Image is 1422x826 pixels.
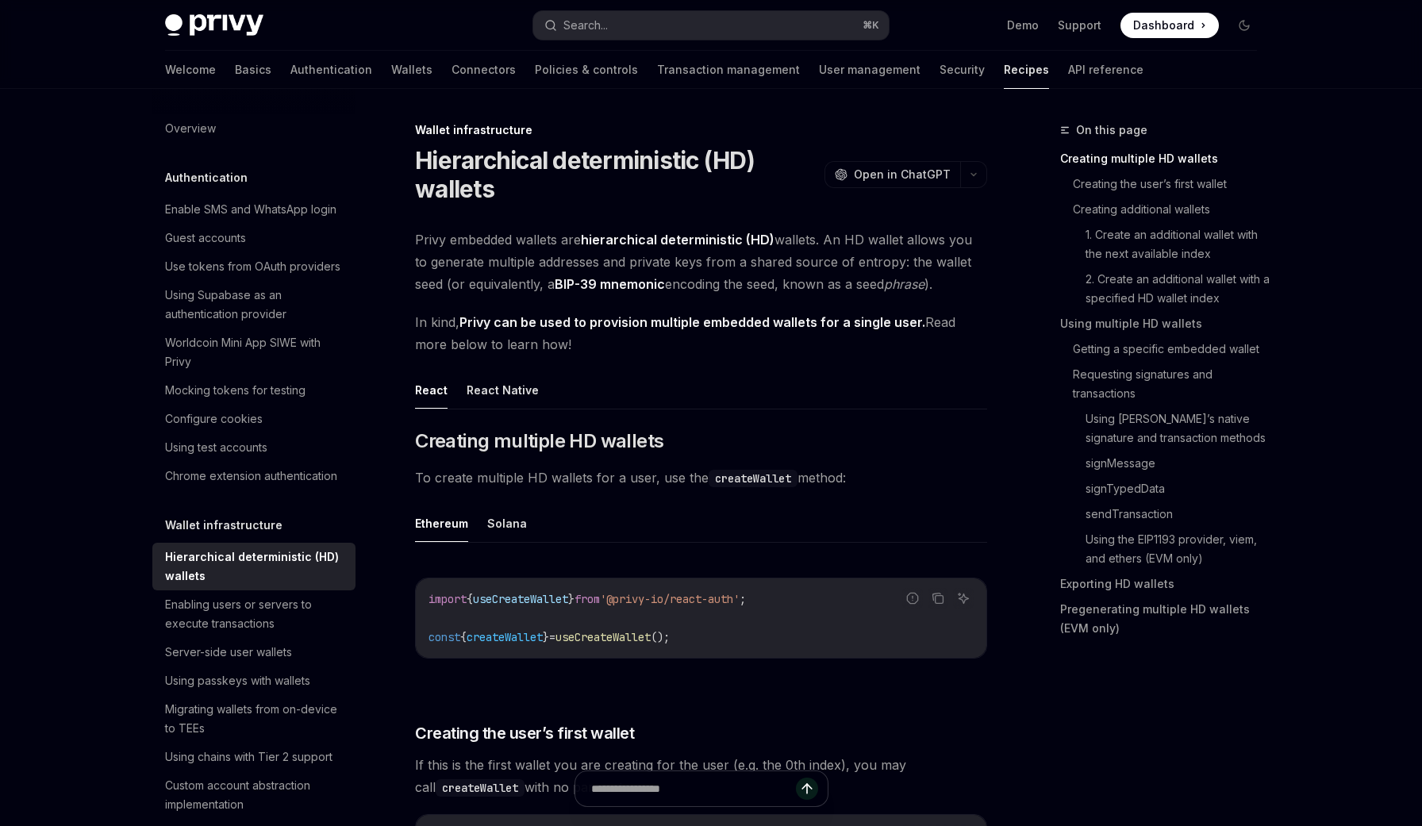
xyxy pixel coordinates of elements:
[555,276,665,293] a: BIP-39 mnemonic
[1086,527,1270,571] a: Using the EIP1193 provider, viem, and ethers (EVM only)
[575,592,600,606] span: from
[152,771,355,819] a: Custom account abstraction implementation
[152,252,355,281] a: Use tokens from OAuth providers
[651,630,670,644] span: ();
[555,630,651,644] span: useCreateWallet
[487,505,527,542] button: Solana
[165,14,263,36] img: dark logo
[568,592,575,606] span: }
[152,743,355,771] a: Using chains with Tier 2 support
[165,200,336,219] div: Enable SMS and WhatsApp login
[459,314,925,330] strong: Privy can be used to provision multiple embedded wallets for a single user.
[152,543,355,590] a: Hierarchical deterministic (HD) wallets
[863,19,879,32] span: ⌘ K
[535,51,638,89] a: Policies & controls
[415,505,468,542] button: Ethereum
[460,630,467,644] span: {
[152,638,355,667] a: Server-side user wallets
[928,588,948,609] button: Copy the contents from the code block
[473,592,568,606] span: useCreateWallet
[581,232,774,248] strong: hierarchical deterministic (HD)
[467,592,473,606] span: {
[1086,267,1270,311] a: 2. Create an additional wallet with a specified HD wallet index
[152,281,355,328] a: Using Supabase as an authentication provider
[709,470,797,487] code: createWallet
[819,51,920,89] a: User management
[533,11,889,40] button: Search...⌘K
[152,114,355,143] a: Overview
[165,747,332,766] div: Using chains with Tier 2 support
[165,286,346,324] div: Using Supabase as an authentication provider
[165,257,340,276] div: Use tokens from OAuth providers
[415,754,987,798] span: If this is the first wallet you are creating for the user (e.g. the 0th index), you may call with...
[165,467,337,486] div: Chrome extension authentication
[152,195,355,224] a: Enable SMS and WhatsApp login
[452,51,516,89] a: Connectors
[165,381,306,400] div: Mocking tokens for testing
[467,371,539,409] button: React Native
[549,630,555,644] span: =
[152,462,355,490] a: Chrome extension authentication
[391,51,432,89] a: Wallets
[824,161,960,188] button: Open in ChatGPT
[165,333,346,371] div: Worldcoin Mini App SIWE with Privy
[415,371,448,409] button: React
[415,122,987,138] div: Wallet infrastructure
[165,516,282,535] h5: Wallet infrastructure
[415,229,987,295] span: Privy embedded wallets are wallets. An HD wallet allows you to generate multiple addresses and pr...
[415,722,634,744] span: Creating the user’s first wallet
[165,409,263,428] div: Configure cookies
[165,671,310,690] div: Using passkeys with wallets
[1060,571,1270,597] a: Exporting HD wallets
[1060,597,1270,641] a: Pregenerating multiple HD wallets (EVM only)
[165,438,267,457] div: Using test accounts
[1232,13,1257,38] button: Toggle dark mode
[152,667,355,695] a: Using passkeys with wallets
[1073,197,1270,222] a: Creating additional wallets
[600,592,740,606] span: '@privy-io/react-auth'
[1120,13,1219,38] a: Dashboard
[1073,336,1270,362] a: Getting a specific embedded wallet
[1060,311,1270,336] a: Using multiple HD wallets
[953,588,974,609] button: Ask AI
[1004,51,1049,89] a: Recipes
[165,643,292,662] div: Server-side user wallets
[415,428,663,454] span: Creating multiple HD wallets
[152,328,355,376] a: Worldcoin Mini App SIWE with Privy
[940,51,985,89] a: Security
[165,700,346,738] div: Migrating wallets from on-device to TEEs
[152,224,355,252] a: Guest accounts
[1086,476,1270,501] a: signTypedData
[165,595,346,633] div: Enabling users or servers to execute transactions
[429,630,460,644] span: const
[1133,17,1194,33] span: Dashboard
[152,433,355,462] a: Using test accounts
[902,588,923,609] button: Report incorrect code
[152,376,355,405] a: Mocking tokens for testing
[1086,451,1270,476] a: signMessage
[429,592,467,606] span: import
[165,119,216,138] div: Overview
[165,547,346,586] div: Hierarchical deterministic (HD) wallets
[1086,406,1270,451] a: Using [PERSON_NAME]’s native signature and transaction methods
[165,51,216,89] a: Welcome
[165,776,346,814] div: Custom account abstraction implementation
[543,630,549,644] span: }
[563,16,608,35] div: Search...
[467,630,543,644] span: createWallet
[854,167,951,182] span: Open in ChatGPT
[152,695,355,743] a: Migrating wallets from on-device to TEEs
[152,405,355,433] a: Configure cookies
[1073,362,1270,406] a: Requesting signatures and transactions
[415,311,987,355] span: In kind, Read more below to learn how!
[290,51,372,89] a: Authentication
[1086,222,1270,267] a: 1. Create an additional wallet with the next available index
[1058,17,1101,33] a: Support
[796,778,818,800] button: Send message
[1068,51,1143,89] a: API reference
[740,592,746,606] span: ;
[1086,501,1270,527] a: sendTransaction
[1007,17,1039,33] a: Demo
[415,467,987,489] span: To create multiple HD wallets for a user, use the method:
[884,276,924,292] em: phrase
